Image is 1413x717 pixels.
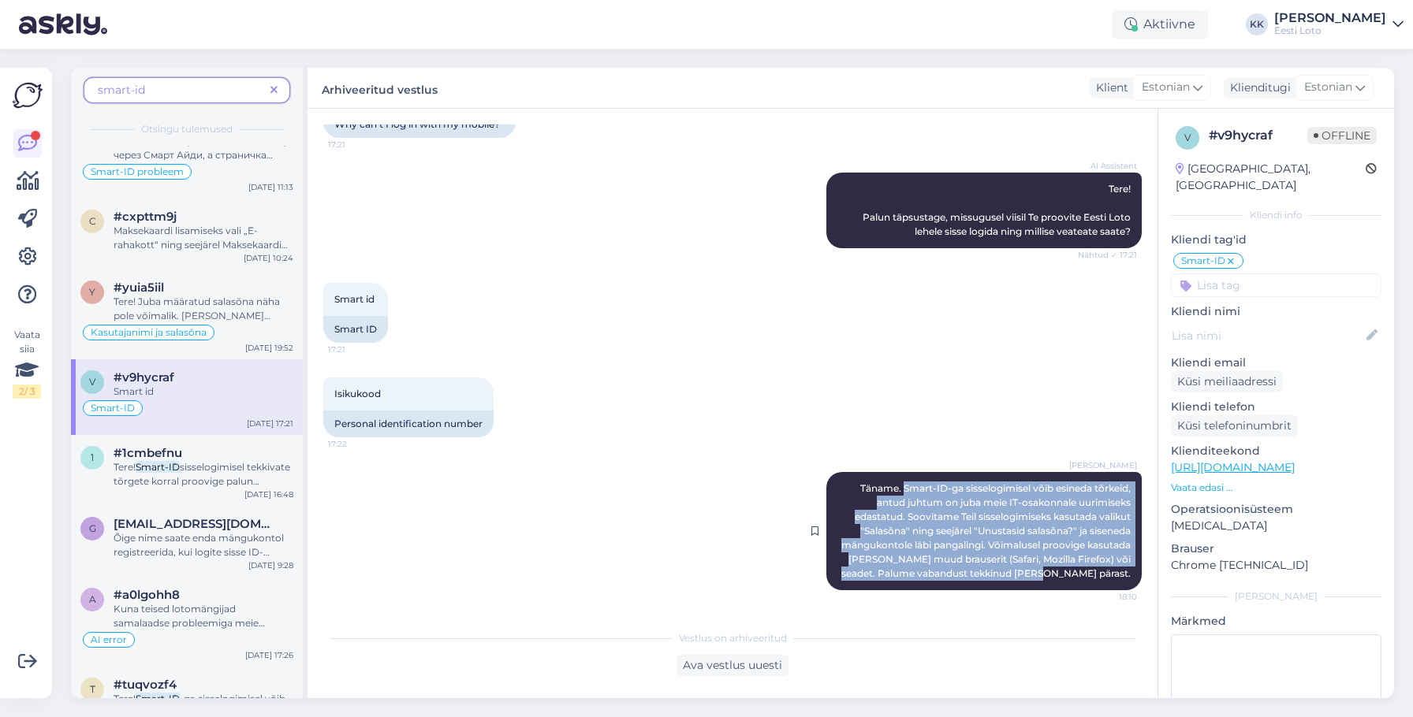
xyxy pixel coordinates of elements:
p: Kliendi nimi [1171,303,1381,320]
div: [DATE] 11:13 [248,181,293,193]
span: g [89,522,96,534]
span: 18:10 [1078,591,1137,603]
div: Eesti Loto [1274,24,1386,37]
p: Chrome [TECHNICAL_ID] [1171,557,1381,574]
span: AI error [91,635,127,645]
a: [PERSON_NAME]Eesti Loto [1274,12,1404,37]
p: Kliendi email [1171,355,1381,371]
div: Personal identification number [323,411,494,437]
p: Kliendi telefon [1171,399,1381,415]
span: v [1184,132,1191,143]
span: [PERSON_NAME] [1069,459,1137,471]
input: Lisa tag [1171,273,1381,297]
span: Tere! Juba määratud salasõna näha pole võimalik. [PERSON_NAME] unustanud mängukonto salasõna, saa... [114,295,280,350]
div: Klienditugi [1224,80,1291,96]
span: Kuna teised lotomängijad samalaadse probleemiga meie [PERSON_NAME] pöördunud ei ole, on probleem ... [114,603,282,685]
span: Smart id [114,385,154,397]
div: Vaata siia [13,328,41,399]
span: Smart-ID [91,403,135,413]
div: [GEOGRAPHIC_DATA], [GEOGRAPHIC_DATA] [1176,161,1366,194]
span: smart-id [98,83,145,97]
div: KK [1246,13,1268,35]
span: Maksekaardi lisamiseks vali „E-rahakott“ ning seejärel Maksekaardi valikus „[PERSON_NAME]“. Makse... [114,225,288,307]
span: Estonian [1142,79,1190,96]
span: sisselogimisel tekkivate tõrgete korral proovige palun kustutada seadme vahemälu ja proovida siss... [114,461,290,629]
div: [PERSON_NAME] [1171,589,1381,604]
span: Kasutajanimi ja salasõna [91,328,207,337]
div: [DATE] 16:48 [244,489,293,500]
img: Askly Logo [13,80,43,110]
span: AI Assistent [1078,160,1137,172]
span: #yuia5iil [114,280,164,295]
p: [MEDICAL_DATA] [1171,518,1381,534]
div: [DATE] 10:24 [244,252,293,264]
span: Offline [1307,127,1377,144]
p: Kliendi tag'id [1171,232,1381,248]
span: Isikukood [334,388,381,399]
div: [PERSON_NAME] [1274,12,1386,24]
span: c [89,215,96,227]
span: Õige nime saate enda mängukontol registreerida, kui logite sisse ID-kaardi, [114,532,284,572]
span: Smart id [334,293,375,305]
span: 17:22 [328,438,387,450]
span: #a0lgohh8 [114,588,180,602]
p: Märkmed [1171,613,1381,630]
label: Arhiveeritud vestlus [322,77,438,98]
p: Operatsioonisüsteem [1171,501,1381,518]
div: Küsi telefoninumbrit [1171,415,1298,437]
a: [URL][DOMAIN_NAME] [1171,460,1295,474]
p: Vaata edasi ... [1171,481,1381,495]
mark: Smart-ID [136,693,180,704]
mark: Smart-ID [136,461,180,473]
span: #v9hycraf [114,370,174,385]
div: Aktiivne [1112,10,1208,39]
span: Tere! [114,693,136,704]
p: Klienditeekond [1171,443,1381,459]
div: Klient [1090,80,1128,96]
span: Vestlus on arhiveeritud [679,631,787,645]
div: Smart ID [323,316,388,343]
div: [DATE] 19:52 [245,342,293,354]
span: y [89,286,95,298]
span: 1 [91,451,94,463]
span: #cxpttm9j [114,210,177,224]
div: Ava vestlus uuesti [677,655,789,676]
p: Brauser [1171,541,1381,557]
div: [DATE] 17:26 [245,649,293,661]
div: Kliendi info [1171,208,1381,222]
span: Otsingu tulemused [141,122,233,136]
span: ggerlipm@gmail.com [114,517,278,531]
span: #1cmbefnu [114,446,182,460]
span: 17:21 [328,344,387,355]
div: # v9hycraf [1209,126,1307,145]
span: a [89,593,96,605]
div: [DATE] 17:21 [247,418,293,429]
span: Täname. Smart-ID-ga sisselogimisel võib esineda tõrkeid, antud juhtum on juba meie IT-osakonnale ... [841,482,1133,579]
span: Nähtud ✓ 17:21 [1078,249,1137,261]
span: v [89,376,95,388]
span: Smart-ID probleem [91,167,184,176]
input: Lisa nimi [1172,327,1363,344]
span: t [90,683,95,695]
span: 17:21 [328,139,387,150]
span: #tuqvozf4 [114,678,177,692]
span: Smart-ID [1181,256,1225,266]
span: Estonian [1304,79,1352,96]
div: Why can't I log in with my mobile? [323,111,516,138]
div: [DATE] 9:28 [248,559,293,571]
span: Tere! [114,461,136,473]
div: Küsi meiliaadressi [1171,371,1283,392]
div: 2 / 3 [13,385,41,399]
